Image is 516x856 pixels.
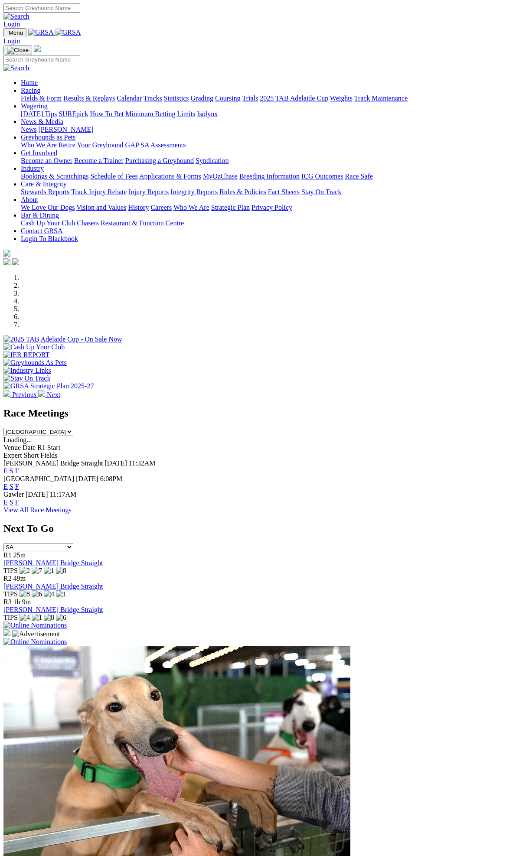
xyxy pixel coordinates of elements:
img: 6 [32,590,42,598]
a: Calendar [117,94,142,102]
span: Loading... [3,436,32,443]
a: Vision and Values [76,204,126,211]
span: Short [24,452,39,459]
a: Tracks [144,94,162,102]
a: Applications & Forms [139,173,201,180]
img: 2025 TAB Adelaide Cup - On Sale Now [3,335,122,343]
a: Purchasing a Greyhound [125,157,194,164]
img: 1 [44,567,54,575]
div: News & Media [21,126,513,133]
img: 4 [44,590,54,598]
a: Integrity Reports [170,188,218,195]
img: GRSA [56,29,81,36]
span: 49m [13,575,26,582]
a: S [10,483,13,490]
a: E [3,467,8,475]
img: twitter.svg [12,258,19,265]
a: Stewards Reports [21,188,69,195]
div: Get Involved [21,157,513,165]
img: logo-grsa-white.png [34,45,41,52]
img: Online Nominations [3,638,67,646]
h2: Next To Go [3,523,513,534]
img: Greyhounds As Pets [3,359,67,367]
a: Contact GRSA [21,227,62,234]
a: Greyhounds as Pets [21,133,75,141]
img: Stay On Track [3,374,50,382]
a: Cash Up Your Club [21,219,75,227]
input: Search [3,55,80,64]
a: E [3,483,8,490]
a: Become a Trainer [74,157,124,164]
img: chevron-left-pager-white.svg [3,390,10,397]
span: 11:32AM [129,459,156,467]
input: Search [3,3,80,13]
div: Care & Integrity [21,188,513,196]
span: R3 [3,598,12,605]
a: Fields & Form [21,94,62,102]
a: GAP SA Assessments [125,141,186,149]
a: Privacy Policy [251,204,292,211]
img: Advertisement [12,630,60,638]
img: 1 [56,590,66,598]
a: Who We Are [173,204,209,211]
img: GRSA Strategic Plan 2025-27 [3,382,94,390]
a: Isolynx [197,110,218,117]
span: Expert [3,452,22,459]
a: Careers [150,204,172,211]
a: Get Involved [21,149,57,156]
a: Login [3,20,20,28]
a: About [21,196,38,203]
span: Next [47,391,60,398]
img: Search [3,13,29,20]
a: [PERSON_NAME] Bridge Straight [3,583,103,590]
div: Wagering [21,110,513,118]
a: Rules & Policies [219,188,266,195]
a: [PERSON_NAME] Bridge Straight [3,559,103,566]
span: Date [23,444,36,451]
a: Fact Sheets [268,188,300,195]
a: Chasers Restaurant & Function Centre [77,219,184,227]
a: MyOzChase [203,173,238,180]
a: F [15,483,19,490]
a: ICG Outcomes [301,173,343,180]
span: 6:08PM [100,475,123,482]
img: Online Nominations [3,622,67,629]
a: Coursing [215,94,241,102]
span: Fields [40,452,57,459]
a: S [10,498,13,506]
a: History [128,204,149,211]
button: Toggle navigation [3,28,26,37]
a: [DATE] Tips [21,110,57,117]
span: 25m [13,551,26,559]
span: [DATE] [76,475,98,482]
a: Results & Replays [63,94,115,102]
a: Become an Owner [21,157,72,164]
a: Minimum Betting Limits [125,110,195,117]
div: About [21,204,513,212]
img: 7 [32,567,42,575]
a: Stay On Track [301,188,341,195]
span: TIPS [3,614,18,621]
a: Home [21,79,38,86]
div: Bar & Dining [21,219,513,227]
a: [PERSON_NAME] Bridge Straight [3,606,103,613]
a: Track Injury Rebate [71,188,127,195]
a: SUREpick [59,110,88,117]
a: F [15,498,19,506]
a: E [3,498,8,506]
img: 8 [56,567,66,575]
a: Bookings & Scratchings [21,173,88,180]
span: Gawler [3,491,24,498]
img: Close [7,47,29,54]
span: [DATE] [26,491,48,498]
a: F [15,467,19,475]
span: 11:17AM [50,491,77,498]
a: News [21,126,36,133]
img: chevron-right-pager-white.svg [38,390,45,397]
a: Schedule of Fees [90,173,137,180]
img: Industry Links [3,367,51,374]
img: IER REPORT [3,351,49,359]
h2: Race Meetings [3,407,513,419]
div: Racing [21,94,513,102]
a: Login [3,37,20,45]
